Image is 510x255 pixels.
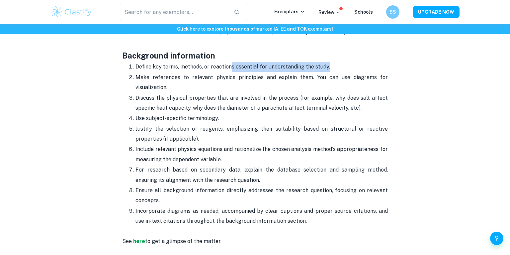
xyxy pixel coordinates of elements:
[135,124,388,144] p: Justify the selection of reagents, emphasizing their suitability based on structural or reactive ...
[413,6,460,18] button: UPGRADE NOW
[50,5,93,19] img: Clastify logo
[389,8,397,16] h6: SS
[135,93,388,113] p: Discuss the physical properties that are involved in the process (for example: why does salt affe...
[354,9,373,15] a: Schools
[318,9,341,16] p: Review
[135,62,388,72] p: Define key terms, methods, or reactions essential for understanding the study.
[135,113,388,123] p: Use subject-specific terminology.
[135,165,388,185] p: For research based on secondary data, explain the database selection and sampling method, ensurin...
[135,72,388,93] p: Make references to relevant physics principles and explain them. You can use diagrams for visuali...
[135,206,388,226] p: Incorporate diagrams as needed, accompanied by clear captions and proper source citations, and us...
[135,186,388,206] p: Ensure all background information directly addresses the research question, focusing on relevant ...
[120,3,228,21] input: Search for any exemplars...
[490,232,503,245] button: Help and Feedback
[1,25,509,33] h6: Click here to explore thousands of marked IA, EE and TOK exemplars !
[386,5,399,19] button: SS
[135,144,388,165] p: Include relevant physics equations and rationalize the chosen analysis method's appropriateness f...
[133,238,145,244] a: here
[122,226,388,247] p: See to get a glimpse of the matter.
[274,8,305,15] p: Exemplars
[122,38,388,62] h3: Background information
